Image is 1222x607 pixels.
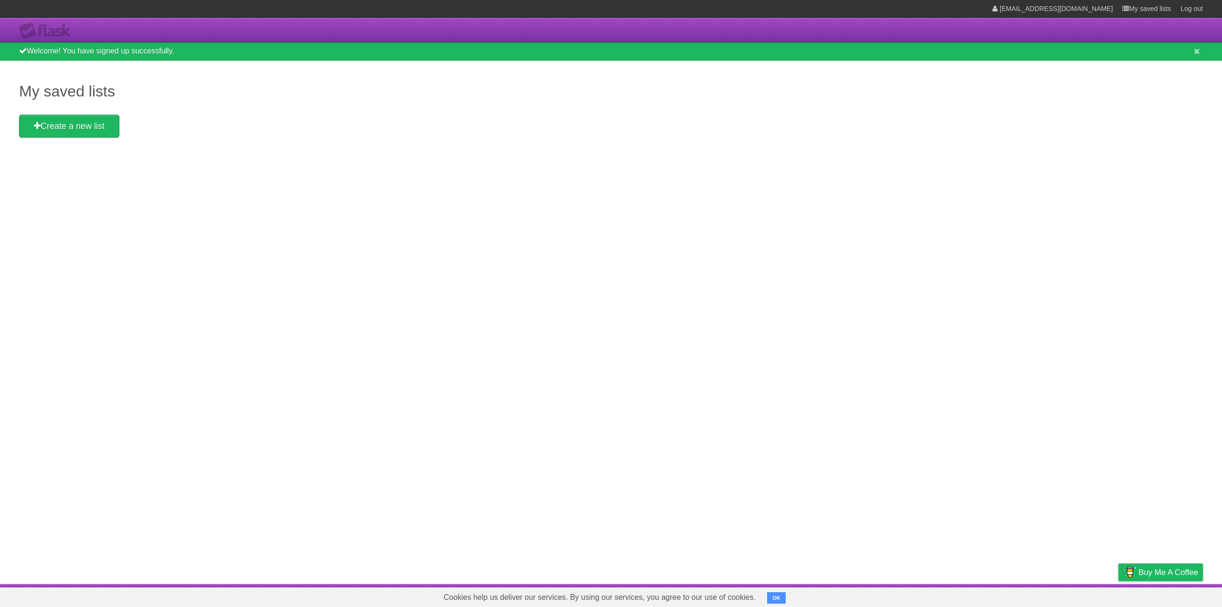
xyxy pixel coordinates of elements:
span: Buy me a coffee [1138,564,1198,581]
a: Suggest a feature [1143,586,1203,605]
h1: My saved lists [19,80,1203,103]
a: Developers [1023,586,1062,605]
div: Flask [19,22,76,40]
span: Cookies help us deliver our services. By using our services, you agree to our use of cookies. [434,588,765,607]
button: OK [767,592,786,604]
a: About [991,586,1011,605]
a: Terms [1074,586,1095,605]
a: Privacy [1106,586,1131,605]
a: Buy me a coffee [1118,564,1203,581]
a: Create a new list [19,115,119,138]
img: Buy me a coffee [1123,564,1136,580]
